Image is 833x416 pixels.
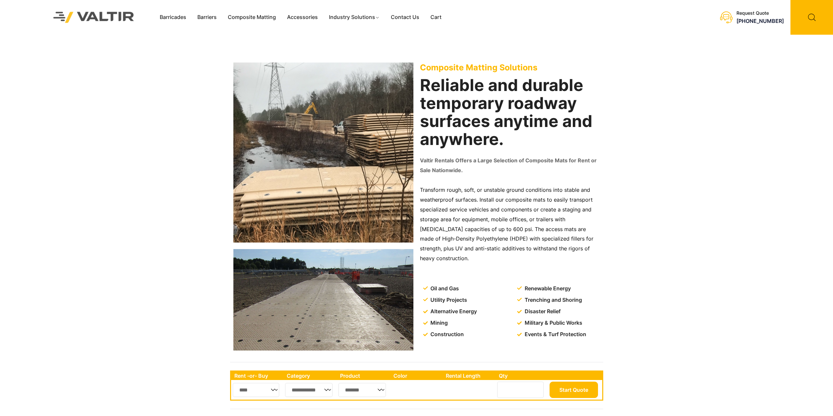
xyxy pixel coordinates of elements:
span: Disaster Relief [523,307,561,317]
p: Composite Matting Solutions [420,63,600,72]
span: Alternative Energy [429,307,477,317]
a: Cart [425,12,447,22]
th: Product [337,371,390,380]
a: Composite Matting [222,12,281,22]
h2: Reliable and durable temporary roadway surfaces anytime and anywhere. [420,76,600,148]
div: Request Quote [736,10,784,16]
span: Oil and Gas [429,284,459,294]
a: Industry Solutions [323,12,385,22]
th: Qty [496,371,548,380]
th: Color [390,371,443,380]
span: Construction [429,330,464,339]
p: Transform rough, soft, or unstable ground conditions into stable and weatherproof surfaces. Insta... [420,185,600,263]
a: Barricades [154,12,192,22]
a: [PHONE_NUMBER] [736,18,784,24]
span: Renewable Energy [523,284,571,294]
span: Events & Turf Protection [523,330,586,339]
img: Valtir Rentals [45,3,143,31]
span: Mining [429,318,448,328]
span: Utility Projects [429,295,467,305]
button: Start Quote [550,382,598,398]
span: Military & Public Works [523,318,582,328]
span: Trenching and Shoring [523,295,582,305]
a: Accessories [281,12,323,22]
th: Category [283,371,337,380]
a: Barriers [192,12,222,22]
a: Contact Us [385,12,425,22]
th: Rent -or- Buy [231,371,283,380]
th: Rental Length [443,371,496,380]
p: Valtir Rentals Offers a Large Selection of Composite Mats for Rent or Sale Nationwide. [420,156,600,175]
